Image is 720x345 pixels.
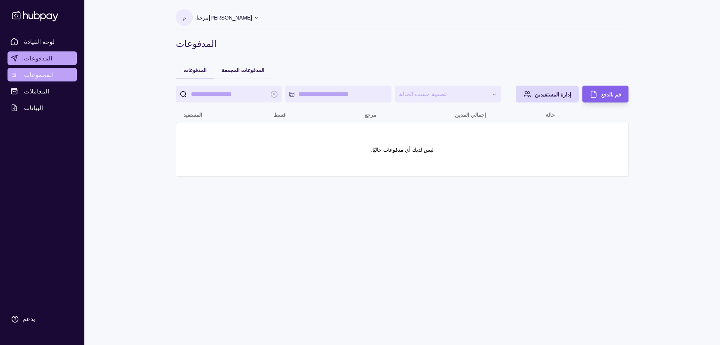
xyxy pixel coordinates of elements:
font: مرحبا [196,15,209,21]
a: البيانات [7,101,77,114]
font: إجمالي المدين [455,112,486,118]
font: المدفوعات [183,67,207,73]
font: م [183,15,186,21]
font: إدارة المستفيدين [535,92,571,98]
button: قم بالدفع [582,86,628,102]
input: يبحث [191,86,267,102]
a: يدعم [7,311,77,327]
font: قم بالدفع [601,92,621,98]
font: المدفوعات [24,54,52,62]
a: المدفوعات [7,51,77,65]
a: المجموعات [7,68,77,81]
font: مرجع [364,112,376,118]
font: المعاملات [24,87,49,95]
font: يدعم [22,316,35,322]
font: المستفيد [183,112,202,118]
font: ليس لديك أي مدفوعات حاليًا. [371,147,433,153]
a: لوحة القيادة [7,35,77,48]
font: المدفوعات [176,38,217,49]
font: [PERSON_NAME] [209,15,252,21]
font: البيانات [24,104,43,111]
button: إدارة المستفيدين [516,86,579,102]
font: المدفوعات المجمعة [222,67,264,73]
a: المعاملات [7,84,77,98]
font: لوحة القيادة [24,38,55,45]
font: المجموعات [24,71,54,78]
font: قسط [274,112,286,118]
font: حالة [546,112,555,118]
